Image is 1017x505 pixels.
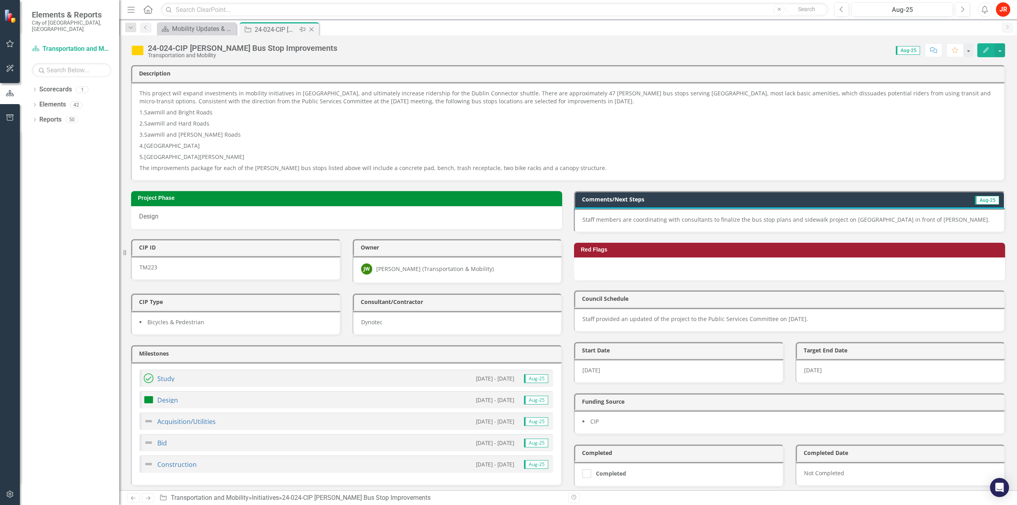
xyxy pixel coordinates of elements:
[171,494,249,501] a: Transportation and Mobility
[159,493,562,503] div: » »
[32,10,111,19] span: Elements & Reports
[796,462,1005,486] div: Not Completed
[524,439,548,447] span: Aug-25
[70,101,83,108] div: 42
[139,89,996,107] p: This project will expand investments in mobility initiatives in [GEOGRAPHIC_DATA], and ultimately...
[376,265,494,273] div: [PERSON_NAME] (Transportation & Mobility)
[582,315,996,323] p: Staff provided an updated of the project to the Public Services Committee on [DATE].
[252,494,279,501] a: Initiatives
[975,196,999,205] span: Aug-25
[798,6,815,12] span: Search
[139,244,336,250] h3: CIP ID
[39,100,66,109] a: Elements
[524,374,548,383] span: Aug-25
[4,9,18,23] img: ClearPoint Strategy
[582,296,1000,302] h3: Council Schedule
[476,418,514,425] small: [DATE] - [DATE]
[476,375,514,382] small: [DATE] - [DATE]
[157,439,167,447] a: Bid
[139,163,996,172] p: The improvements package for each of the [PERSON_NAME] bus stops listed above will include a conc...
[139,129,996,140] p: 3. Sawmill and [PERSON_NAME] Roads
[582,450,779,456] h3: Completed
[582,196,880,202] h3: Comments/Next Steps
[147,318,204,326] span: Bicycles & Pedestrian
[39,85,72,94] a: Scorecards
[39,115,62,124] a: Reports
[139,70,1000,76] h3: Description
[896,46,920,55] span: Aug-25
[32,19,111,33] small: City of [GEOGRAPHIC_DATA], [GEOGRAPHIC_DATA]
[804,366,822,374] span: [DATE]
[139,151,996,163] p: 5. [GEOGRAPHIC_DATA][PERSON_NAME]
[804,347,1000,353] h3: Target End Date
[476,439,514,447] small: [DATE] - [DATE]
[139,140,996,151] p: 4. [GEOGRAPHIC_DATA]
[582,399,1000,404] h3: Funding Source
[804,450,1000,456] h3: Completed Date
[139,213,159,220] span: Design
[582,347,779,353] h3: Start Date
[361,244,557,250] h3: Owner
[139,107,996,118] p: 1. Sawmill and Bright Roads
[996,2,1010,17] button: JR
[990,478,1009,497] div: Open Intercom Messenger
[524,417,548,426] span: Aug-25
[361,263,372,275] div: JW
[76,86,89,93] div: 1
[144,395,153,404] img: On Target
[157,374,174,383] a: Study
[582,216,996,224] p: Staff members are coordinating with consultants to finalize the bus stop plans and sidewalk proje...
[131,44,144,57] img: Near Target
[854,5,950,15] div: Aug-25
[476,396,514,404] small: [DATE] - [DATE]
[148,44,337,52] div: 24-024-CIP [PERSON_NAME] Bus Stop Improvements
[139,263,157,271] span: TM223
[582,366,600,374] span: [DATE]
[476,460,514,468] small: [DATE] - [DATE]
[787,4,826,15] button: Search
[524,460,548,469] span: Aug-25
[581,247,1001,253] h3: Red Flags
[255,25,297,35] div: 24-024-CIP [PERSON_NAME] Bus Stop Improvements
[144,416,153,426] img: Not Defined
[851,2,953,17] button: Aug-25
[157,417,216,426] a: Acquisition/Utilities
[148,52,337,58] div: Transportation and Mobility
[139,350,557,356] h3: Milestones
[172,24,234,34] div: Mobility Updates & News
[590,418,599,425] span: CIP
[32,63,111,77] input: Search Below...
[524,396,548,404] span: Aug-25
[157,396,178,404] a: Design
[157,460,197,469] a: Construction
[66,116,78,123] div: 50
[361,318,383,326] span: Dynotec
[159,24,234,34] a: Mobility Updates & News
[144,438,153,447] img: Not Defined
[32,45,111,54] a: Transportation and Mobility
[161,3,828,17] input: Search ClearPoint...
[139,299,336,305] h3: CIP Type
[144,459,153,469] img: Not Defined
[361,299,557,305] h3: Consultant/Contractor
[144,373,153,383] img: Completed
[138,195,558,201] h3: Project Phase
[282,494,431,501] div: 24-024-CIP [PERSON_NAME] Bus Stop Improvements
[139,118,996,129] p: 2. Sawmill and Hard Roads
